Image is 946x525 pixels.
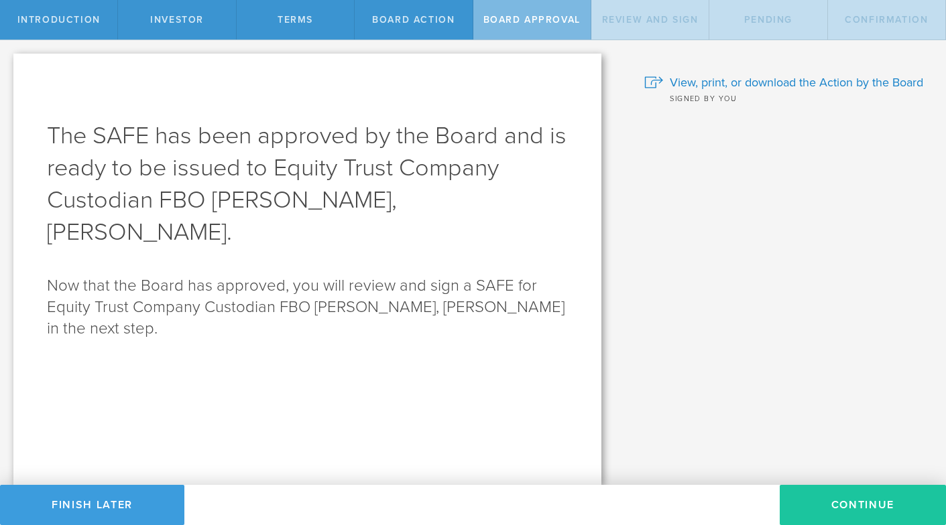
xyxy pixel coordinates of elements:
span: Confirmation [845,14,928,25]
iframe: Chat Widget [879,421,946,485]
button: Continue [780,485,946,525]
div: Signed by you [644,91,926,104]
span: Board Action [372,14,455,25]
span: Investor [150,14,204,25]
span: Introduction [17,14,101,25]
span: Board Approval [483,14,581,25]
span: View, print, or download the Action by the Board [670,74,923,91]
p: Now that the Board has approved, you will review and sign a SAFE for Equity Trust Company Custodi... [47,275,568,340]
h1: The SAFE has been approved by the Board and is ready to be issued to Equity Trust Company Custodi... [47,120,568,248]
span: Pending [744,14,792,25]
span: terms [278,14,313,25]
span: Review and Sign [602,14,699,25]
